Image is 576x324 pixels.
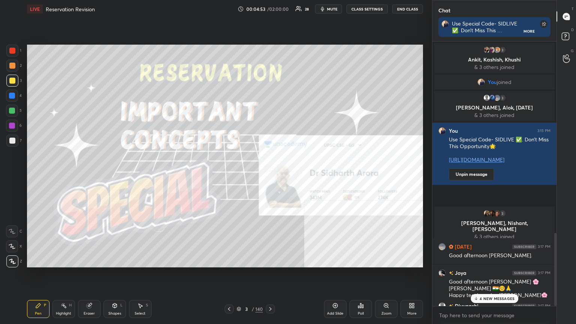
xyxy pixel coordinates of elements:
[488,210,496,217] img: b7b0aa1e634244d79217674c6351fd39.jpg
[27,4,43,13] div: LIVE
[571,27,574,33] p: D
[439,57,550,63] p: Ankit, Kashish, Khushi
[483,46,490,54] img: 3710891af3c349839f679f22488c1055.jpg
[6,225,22,237] div: C
[327,6,337,12] span: mute
[537,129,550,133] div: 3:15 PM
[449,127,458,134] h6: You
[439,234,550,240] p: & 3 others joined
[6,75,22,87] div: 3
[6,45,21,57] div: 1
[392,4,423,13] button: End Class
[512,271,536,275] img: 4P8fHbbgJtejmAAAAAElFTkSuQmCC
[453,243,472,250] h6: [DATE]
[449,168,494,180] button: Unpin message
[449,252,550,259] div: Good afternoon [PERSON_NAME].
[243,307,250,311] div: 3
[146,303,148,307] div: S
[449,278,550,306] div: Good afternoon [PERSON_NAME] 🌸 [PERSON_NAME] 🇮🇳☺️🙏 Happy teachers day [PERSON_NAME]🌸🌸
[6,135,22,147] div: 7
[449,304,453,308] img: no-rating-badge.077c3623.svg
[252,307,254,311] div: /
[449,136,550,164] div: Use Special Code- SIDLIVE ✅. Don’t Miss This Opportunity🌟
[453,269,466,277] h6: Joya
[6,105,22,117] div: 5
[44,303,46,307] div: P
[6,255,22,267] div: Z
[305,7,309,11] div: 28
[453,302,478,310] h6: Divyanshi
[488,46,496,54] img: 6558bd3afa064a4bae6247db94387175.jpg
[255,306,263,312] div: 140
[46,6,95,13] h4: Reservation Revision
[493,210,501,217] img: ff4402f683274727a1c6a9eade399c5e.jpg
[488,94,496,102] img: bcd434205a6f4cb082e593841c7617d4.jpg
[512,304,536,308] img: 4P8fHbbgJtejmAAAAAElFTkSuQmCC
[571,6,574,12] p: T
[135,312,145,315] div: Select
[438,127,446,135] img: 5861a47a71f9447d96050a15b4452549.jpg
[477,78,485,86] img: 5861a47a71f9447d96050a15b4452549.jpg
[84,312,95,315] div: Eraser
[452,20,524,34] div: Use Special Code- SIDLIVE ✅. Don’t Miss This Opportunity🌟
[499,46,506,54] div: 3
[523,28,535,34] div: More
[120,303,123,307] div: L
[512,244,536,249] img: 4P8fHbbgJtejmAAAAAElFTkSuQmCC
[480,296,514,301] p: 4 NEW MESSAGES
[381,312,391,315] div: Zoom
[315,4,342,13] button: mute
[6,120,22,132] div: 6
[6,90,22,102] div: 4
[449,156,504,163] a: [URL][DOMAIN_NAME]
[358,312,364,315] div: Poll
[432,42,556,306] div: grid
[571,48,574,54] p: G
[438,243,446,250] img: 761e91ef682c4a22b7b4a091af436097.jpg
[35,312,42,315] div: Pen
[108,312,121,315] div: Shapes
[439,112,550,118] p: & 3 others joined
[6,240,22,252] div: X
[439,64,550,70] p: & 3 others joined
[499,94,506,102] div: 3
[488,79,497,85] span: You
[497,79,511,85] span: joined
[407,312,417,315] div: More
[439,220,550,232] p: [PERSON_NAME], Nishant, [PERSON_NAME]
[6,60,22,72] div: 2
[493,46,501,54] img: e240e46d25be4ff999e6399512018d8c.jpg
[441,20,449,28] img: 5861a47a71f9447d96050a15b4452549.jpg
[327,312,343,315] div: Add Slide
[493,94,501,102] img: 761e91ef682c4a22b7b4a091af436097.jpg
[483,94,490,102] img: default.png
[449,271,453,275] img: no-rating-badge.077c3623.svg
[538,271,550,275] div: 3:17 PM
[483,210,490,217] img: cb3d7bbb8c9c4752ad1a963bdba68d1e.jpg
[56,312,71,315] div: Highlight
[538,244,550,249] div: 3:17 PM
[69,303,72,307] div: H
[538,304,550,308] div: 3:17 PM
[449,244,453,249] img: Learner_Badge_hustler_a18805edde.svg
[499,210,506,217] div: 3
[432,0,456,20] p: Chat
[438,269,446,277] img: 52d47f86b7d341ddb5440370bcb9fccf.jpg
[439,105,550,111] p: [PERSON_NAME], Alok, [DATE]
[346,4,388,13] button: CLASS SETTINGS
